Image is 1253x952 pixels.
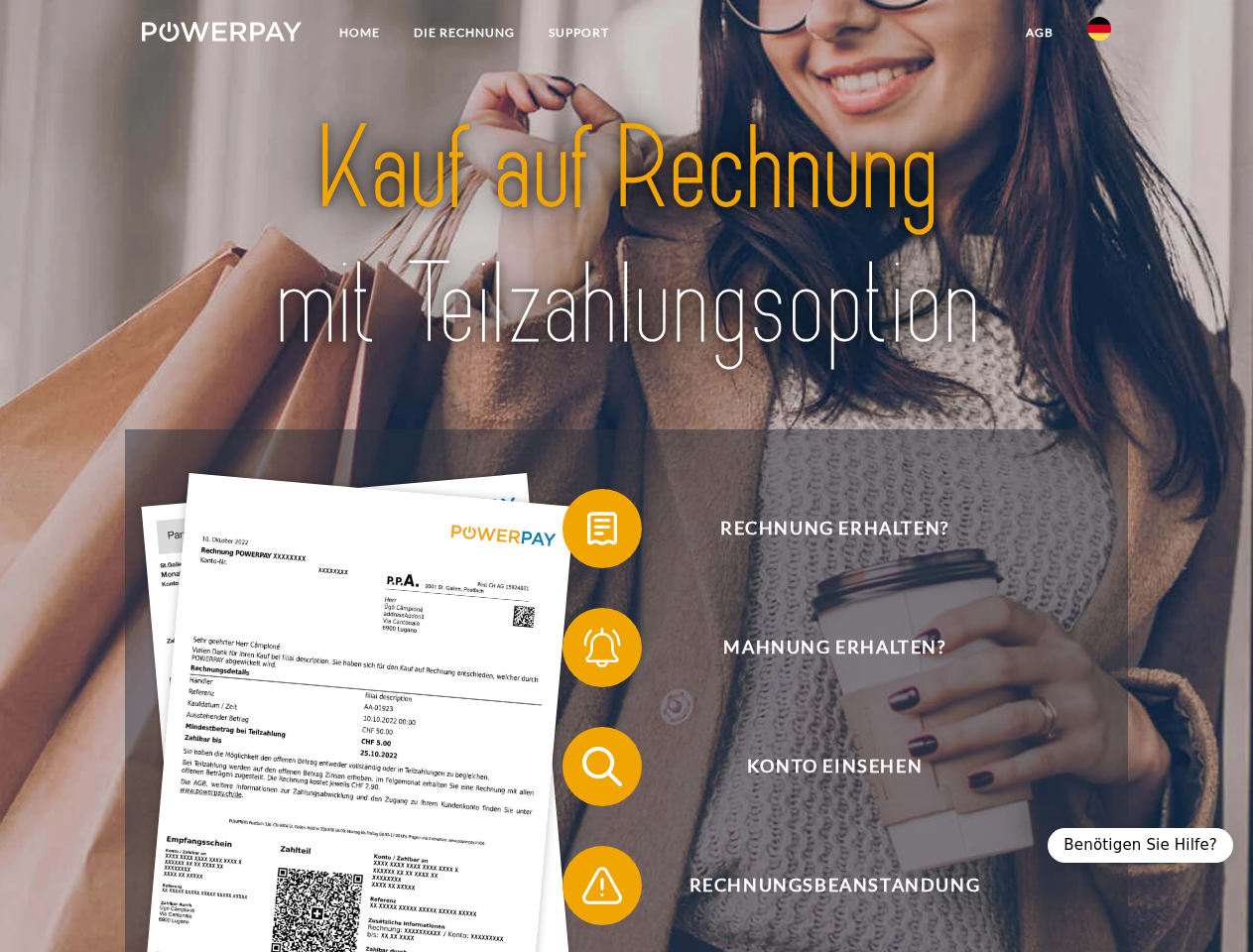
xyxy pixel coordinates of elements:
button: Rechnung erhalten? [563,489,1078,568]
img: title-powerpay_de.svg [189,95,1064,380]
img: logo-powerpay-white.svg [142,22,302,42]
span: Rechnungsbeanstandung [591,846,1077,925]
span: Mahnung erhalten? [591,608,1077,687]
img: de [1087,17,1111,41]
a: agb [1009,15,1070,51]
button: Mahnung erhalten? [563,608,1078,687]
div: Benötigen Sie Hilfe? [1048,828,1233,863]
img: qb_bill.svg [577,504,627,553]
a: Home [322,15,397,51]
a: SUPPORT [532,15,626,51]
img: qb_warning.svg [577,861,627,910]
a: DIE RECHNUNG [397,15,532,51]
img: qb_search.svg [577,742,627,791]
button: Konto einsehen [563,727,1078,806]
button: Rechnungsbeanstandung [563,846,1078,925]
span: Konto einsehen [591,727,1077,806]
span: Rechnung erhalten? [591,489,1077,568]
img: qb_bell.svg [577,623,627,672]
